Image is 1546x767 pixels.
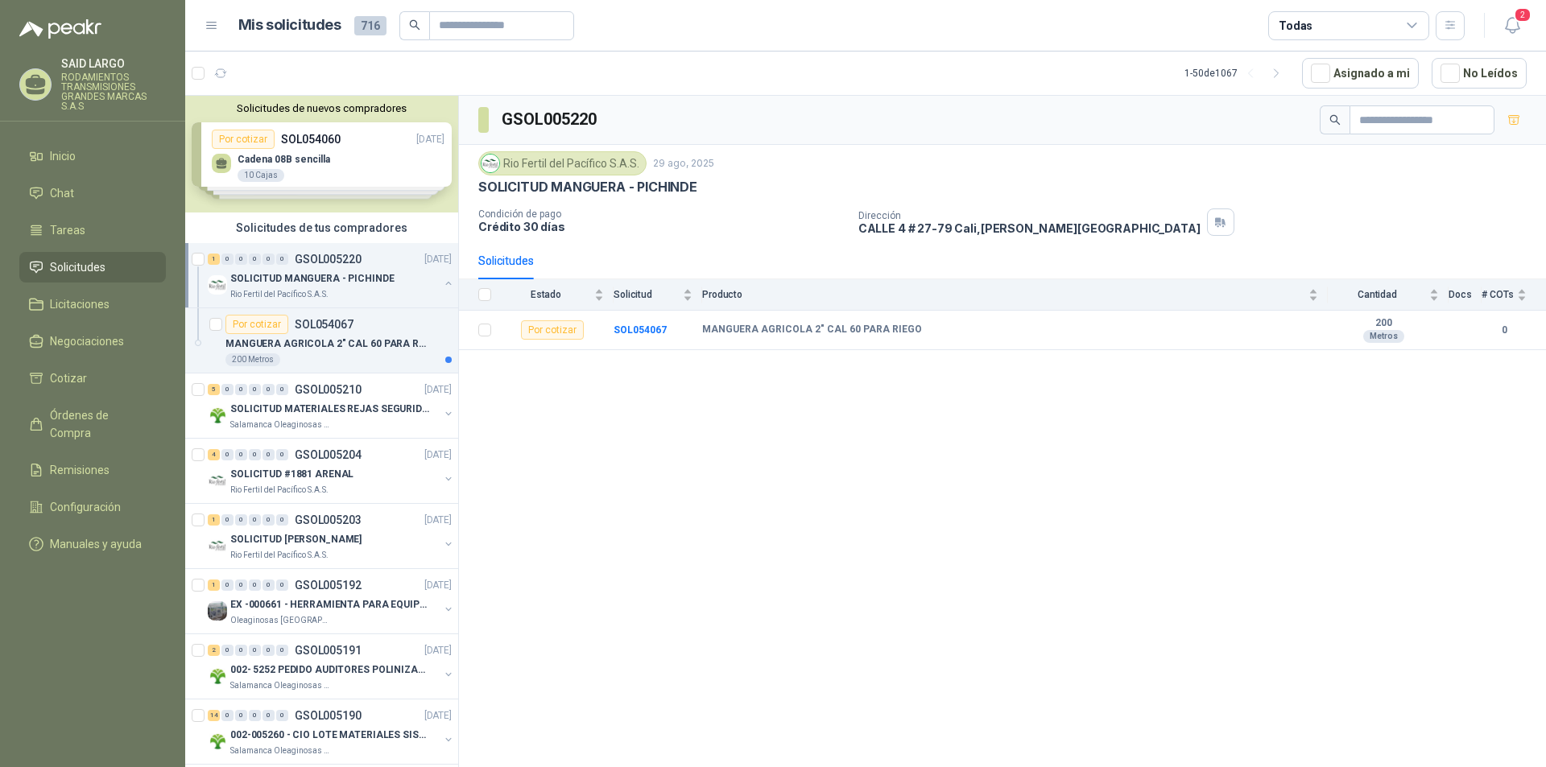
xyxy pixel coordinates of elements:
p: Rio Fertil del Pacífico S.A.S. [230,288,329,301]
div: 0 [249,449,261,460]
div: Por cotizar [521,320,584,340]
button: No Leídos [1432,58,1527,89]
div: 0 [276,254,288,265]
img: Company Logo [208,601,227,621]
p: [DATE] [424,252,452,267]
div: 0 [235,449,247,460]
span: Manuales y ayuda [50,535,142,553]
p: SOLICITUD [PERSON_NAME] [230,532,362,547]
div: 0 [249,514,261,526]
div: 1 [208,254,220,265]
div: 0 [221,384,234,395]
a: 1 0 0 0 0 0 GSOL005220[DATE] Company LogoSOLICITUD MANGUERA - PICHINDERio Fertil del Pacífico S.A.S. [208,249,455,301]
p: SOLICITUD MANGUERA - PICHINDE [230,271,395,287]
div: 2 [208,645,220,656]
span: Inicio [50,147,76,165]
p: GSOL005191 [295,645,362,656]
div: 0 [276,579,288,591]
p: GSOL005190 [295,710,362,721]
div: 1 [208,514,220,526]
span: Configuración [50,498,121,516]
span: Cantidad [1328,289,1426,300]
div: 0 [249,384,261,395]
b: 200 [1328,317,1439,330]
a: 2 0 0 0 0 0 GSOL005191[DATE] Company Logo002- 5252 PEDIDO AUDITORES POLINIZACIÓNSalamanca Oleagin... [208,641,455,692]
img: Company Logo [208,666,227,686]
h3: GSOL005220 [502,107,599,132]
th: # COTs [1482,279,1546,311]
p: [DATE] [424,447,452,463]
p: CALLE 4 # 27-79 Cali , [PERSON_NAME][GEOGRAPHIC_DATA] [858,221,1201,235]
p: 002-005260 - CIO LOTE MATERIALES SISTEMA HIDRAULIC [230,728,431,743]
p: GSOL005210 [295,384,362,395]
p: Rio Fertil del Pacífico S.A.S. [230,549,329,562]
img: Company Logo [208,406,227,425]
a: SOL054067 [614,324,667,336]
a: 1 0 0 0 0 0 GSOL005192[DATE] Company LogoEX -000661 - HERRAMIENTA PARA EQUIPO MECANICO PLANOleagi... [208,575,455,627]
div: 0 [276,384,288,395]
p: SOLICITUD MATERIALES REJAS SEGURIDAD - OFICINA [230,402,431,417]
p: [DATE] [424,708,452,724]
span: Negociaciones [50,332,124,350]
div: 0 [235,710,247,721]
p: GSOL005204 [295,449,362,460]
img: Company Logo [208,471,227,490]
div: 0 [262,645,275,656]
img: Company Logo [208,275,227,295]
span: Estado [501,289,591,300]
p: SAID LARGO [61,58,166,69]
div: 0 [262,384,275,395]
p: [DATE] [424,643,452,658]
div: 0 [276,645,288,656]
span: 2 [1514,7,1532,23]
a: 5 0 0 0 0 0 GSOL005210[DATE] Company LogoSOLICITUD MATERIALES REJAS SEGURIDAD - OFICINASalamanca ... [208,380,455,431]
a: Negociaciones [19,326,166,357]
span: Solicitudes [50,258,105,276]
div: Todas [1279,17,1312,35]
img: Company Logo [208,732,227,751]
a: 4 0 0 0 0 0 GSOL005204[DATE] Company LogoSOLICITUD #1881 ARENALRio Fertil del Pacífico S.A.S. [208,445,455,497]
span: Cotizar [50,369,87,387]
div: 0 [221,710,234,721]
p: Salamanca Oleaginosas SAS [230,419,332,431]
div: 0 [262,449,275,460]
div: Solicitudes de tus compradores [185,212,458,243]
p: Salamanca Oleaginosas SAS [230,744,332,757]
p: MANGUERA AGRICOLA 2" CAL 60 PARA RIEGO [225,336,426,352]
p: RODAMIENTOS TRANSMISIONES GRANDES MARCAS S.A.S [61,72,166,111]
p: Salamanca Oleaginosas SAS [230,679,332,692]
span: search [1329,114,1341,126]
p: GSOL005203 [295,514,362,526]
div: Metros [1363,330,1404,343]
p: SOLICITUD #1881 ARENAL [230,467,353,482]
p: Oleaginosas [GEOGRAPHIC_DATA][PERSON_NAME] [230,614,332,627]
div: 0 [221,579,234,591]
button: Solicitudes de nuevos compradores [192,102,452,114]
p: Crédito 30 días [478,220,845,233]
div: 0 [262,579,275,591]
div: 1 [208,579,220,591]
span: Producto [702,289,1305,300]
b: MANGUERA AGRICOLA 2" CAL 60 PARA RIEGO [702,324,922,336]
div: 1 - 50 de 1067 [1184,60,1289,86]
div: 0 [249,254,261,265]
div: 0 [262,710,275,721]
a: Solicitudes [19,252,166,282]
span: Solicitud [614,289,680,300]
a: 14 0 0 0 0 0 GSOL005190[DATE] Company Logo002-005260 - CIO LOTE MATERIALES SISTEMA HIDRAULICSalam... [208,706,455,757]
b: 0 [1482,323,1527,338]
a: Configuración [19,492,166,522]
p: Dirección [858,210,1201,221]
p: GSOL005220 [295,254,362,265]
div: 0 [221,254,234,265]
div: 0 [249,579,261,591]
a: Órdenes de Compra [19,400,166,448]
span: Chat [50,184,74,202]
div: 0 [221,449,234,460]
th: Solicitud [614,279,702,311]
button: 2 [1498,11,1527,40]
img: Logo peakr [19,19,101,39]
span: Licitaciones [50,295,110,313]
div: 0 [262,254,275,265]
